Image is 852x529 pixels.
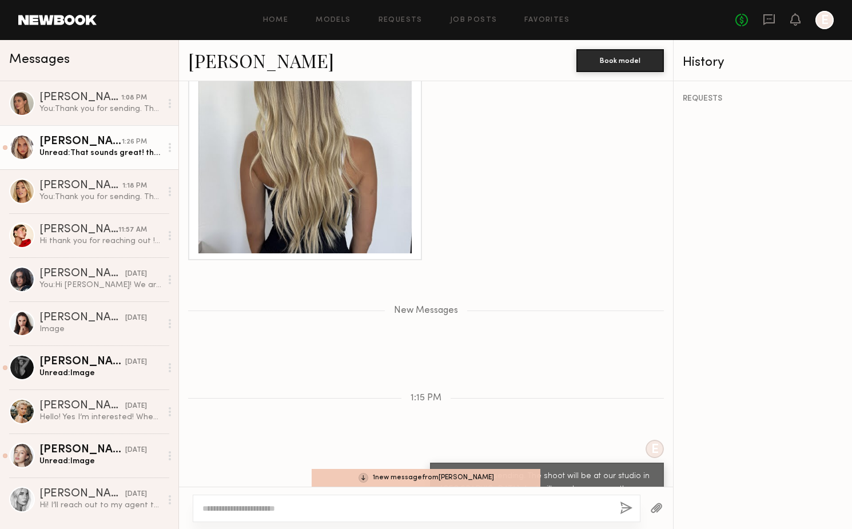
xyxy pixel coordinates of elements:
[39,444,125,456] div: [PERSON_NAME]
[39,412,161,423] div: Hello! Yes I’m interested! When is the photoshoot? I will be traveling for the next few weeks, so...
[450,17,497,24] a: Job Posts
[125,269,147,280] div: [DATE]
[188,48,334,73] a: [PERSON_NAME]
[122,181,147,192] div: 1:18 PM
[683,95,843,103] div: REQUESTS
[125,401,147,412] div: [DATE]
[39,224,118,236] div: [PERSON_NAME]
[121,93,147,104] div: 1:08 PM
[39,500,161,511] div: Hi! I’ll reach out to my agent to see if she got your email. I’m booked [DATE] and every day next...
[411,393,441,403] span: 1:15 PM
[39,400,125,412] div: [PERSON_NAME]
[379,17,423,24] a: Requests
[440,470,654,523] div: Thank you for sending. The shoot will be at our studio in [GEOGRAPHIC_DATA]. And will now be no m...
[394,306,458,316] span: New Messages
[312,469,540,487] div: 1 new message from [PERSON_NAME]
[39,136,122,148] div: [PERSON_NAME]
[125,313,147,324] div: [DATE]
[39,236,161,246] div: Hi thank you for reaching out ! I am so sorry for my delay, I could potentially make that work I’...
[39,456,161,467] div: Unread: Image
[118,225,147,236] div: 11:57 AM
[39,280,161,291] div: You: Hi [PERSON_NAME]! We are shooting for Evie fuel brand [DATE][DATE]. Usage: 1 year, across st...
[39,192,161,202] div: You: Thank you for sending. The shoot will be at our studio in [GEOGRAPHIC_DATA]. And will now be...
[122,137,147,148] div: 1:26 PM
[39,92,121,104] div: [PERSON_NAME]
[263,17,289,24] a: Home
[815,11,834,29] a: E
[576,55,664,65] a: Book model
[39,324,161,335] div: Image
[39,356,125,368] div: [PERSON_NAME]
[39,180,122,192] div: [PERSON_NAME]
[576,49,664,72] button: Book model
[125,489,147,500] div: [DATE]
[39,488,125,500] div: [PERSON_NAME]
[125,445,147,456] div: [DATE]
[39,148,161,158] div: Unread: That sounds great! thank you so much!! do you by chance know the possible shoots dates?
[39,312,125,324] div: [PERSON_NAME]
[524,17,570,24] a: Favorites
[683,56,843,69] div: History
[125,357,147,368] div: [DATE]
[39,268,125,280] div: [PERSON_NAME]
[9,53,70,66] span: Messages
[316,17,351,24] a: Models
[39,368,161,379] div: Unread: Image
[39,104,161,114] div: You: Thank you for sending. The shoot will be at our studio in [GEOGRAPHIC_DATA]. We will make fi...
